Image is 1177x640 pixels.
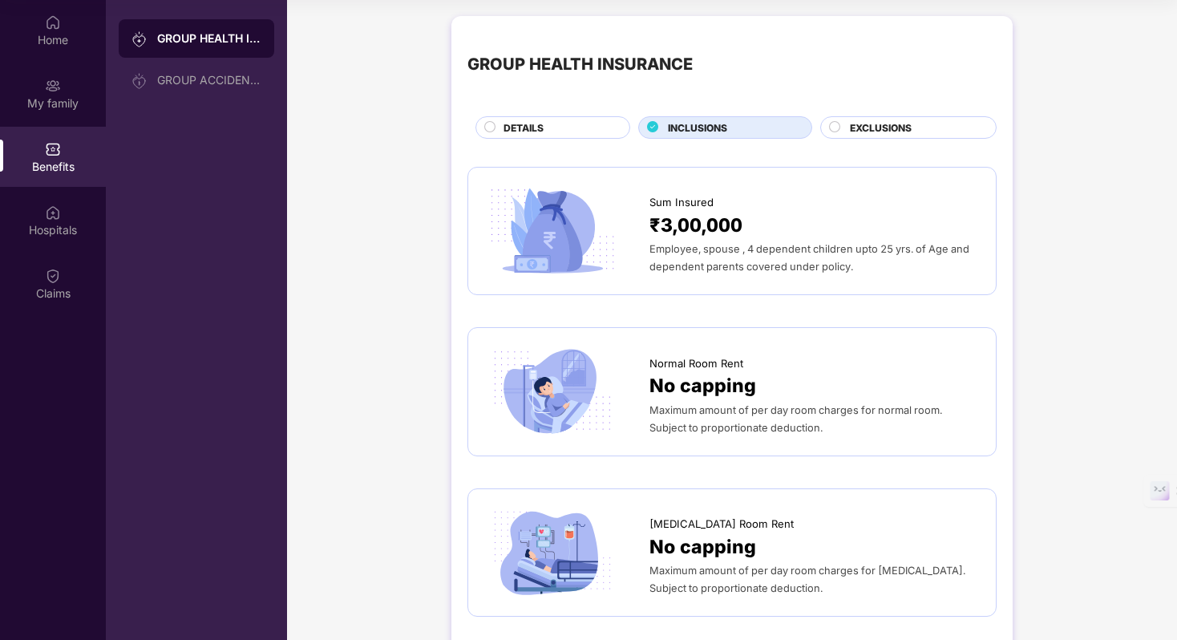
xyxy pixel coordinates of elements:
[157,74,261,87] div: GROUP ACCIDENTAL INSURANCE
[668,120,727,136] span: INCLUSIONS
[45,141,61,157] img: svg+xml;base64,PHN2ZyBpZD0iQmVuZWZpdHMiIHhtbG5zPSJodHRwOi8vd3d3LnczLm9yZy8yMDAwL3N2ZyIgd2lkdGg9Ij...
[649,211,742,240] span: ₹3,00,000
[649,516,794,533] span: [MEDICAL_DATA] Room Rent
[484,184,621,278] img: icon
[649,533,756,561] span: No capping
[45,14,61,30] img: svg+xml;base64,PHN2ZyBpZD0iSG9tZSIgeG1sbnM9Imh0dHA6Ly93d3cudzMub3JnLzIwMDAvc3ZnIiB3aWR0aD0iMjAiIG...
[649,243,969,273] span: Employee, spouse , 4 dependent children upto 25 yrs. of Age and dependent parents covered under p...
[484,505,621,600] img: icon
[649,371,756,400] span: No capping
[649,194,714,211] span: Sum Insured
[45,268,61,284] img: svg+xml;base64,PHN2ZyBpZD0iQ2xhaW0iIHhtbG5zPSJodHRwOi8vd3d3LnczLm9yZy8yMDAwL3N2ZyIgd2lkdGg9IjIwIi...
[45,205,61,221] img: svg+xml;base64,PHN2ZyBpZD0iSG9zcGl0YWxzIiB4bWxucz0iaHR0cDovL3d3dy53My5vcmcvMjAwMC9zdmciIHdpZHRoPS...
[467,51,693,77] div: GROUP HEALTH INSURANCE
[850,120,912,136] span: EXCLUSIONS
[649,355,743,372] span: Normal Room Rent
[157,30,261,47] div: GROUP HEALTH INSURANCE
[504,120,544,136] span: DETAILS
[649,404,942,434] span: Maximum amount of per day room charges for normal room. Subject to proportionate deduction.
[484,344,621,439] img: icon
[45,78,61,94] img: svg+xml;base64,PHN2ZyB3aWR0aD0iMjAiIGhlaWdodD0iMjAiIHZpZXdCb3g9IjAgMCAyMCAyMCIgZmlsbD0ibm9uZSIgeG...
[131,31,148,47] img: svg+xml;base64,PHN2ZyB3aWR0aD0iMjAiIGhlaWdodD0iMjAiIHZpZXdCb3g9IjAgMCAyMCAyMCIgZmlsbD0ibm9uZSIgeG...
[131,73,148,89] img: svg+xml;base64,PHN2ZyB3aWR0aD0iMjAiIGhlaWdodD0iMjAiIHZpZXdCb3g9IjAgMCAyMCAyMCIgZmlsbD0ibm9uZSIgeG...
[649,565,965,594] span: Maximum amount of per day room charges for [MEDICAL_DATA]. Subject to proportionate deduction.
